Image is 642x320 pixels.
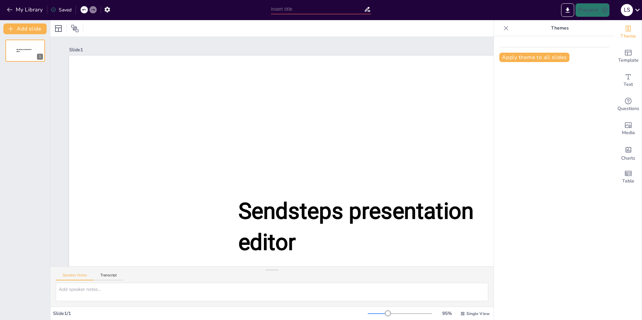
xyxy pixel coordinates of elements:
span: Template [618,57,639,64]
button: Transcript [94,273,124,280]
button: Export to PowerPoint [561,3,574,17]
span: Charts [621,155,635,162]
span: Media [622,129,635,137]
div: 1 [37,54,43,60]
p: Themes [511,20,608,36]
button: Present [576,3,609,17]
div: Change the overall theme [615,20,642,44]
div: 95 % [439,310,455,317]
span: Position [71,24,79,33]
span: Theme [621,33,636,40]
div: Get real-time input from your audience [615,93,642,117]
div: Add text boxes [615,68,642,93]
button: L S [621,3,633,17]
button: Apply theme to all slides [499,53,569,62]
button: Add slide [3,23,47,34]
span: Sendsteps presentation editor [16,49,32,52]
span: Sendsteps presentation editor [238,198,474,255]
span: Text [624,81,633,88]
div: Sendsteps presentation editor1 [5,40,45,62]
span: Questions [617,105,639,112]
div: Add a table [615,165,642,189]
div: Layout [53,23,64,34]
input: Insert title [271,4,364,14]
div: Add ready made slides [615,44,642,68]
span: Single View [466,311,490,316]
div: Add images, graphics, shapes or video [615,117,642,141]
button: Speaker Notes [56,273,94,280]
div: Saved [51,7,72,13]
div: L S [621,4,633,16]
div: Add charts and graphs [615,141,642,165]
div: Slide 1 [69,47,609,53]
button: My Library [5,4,46,15]
span: Table [622,177,634,185]
div: Slide 1 / 1 [53,310,368,317]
